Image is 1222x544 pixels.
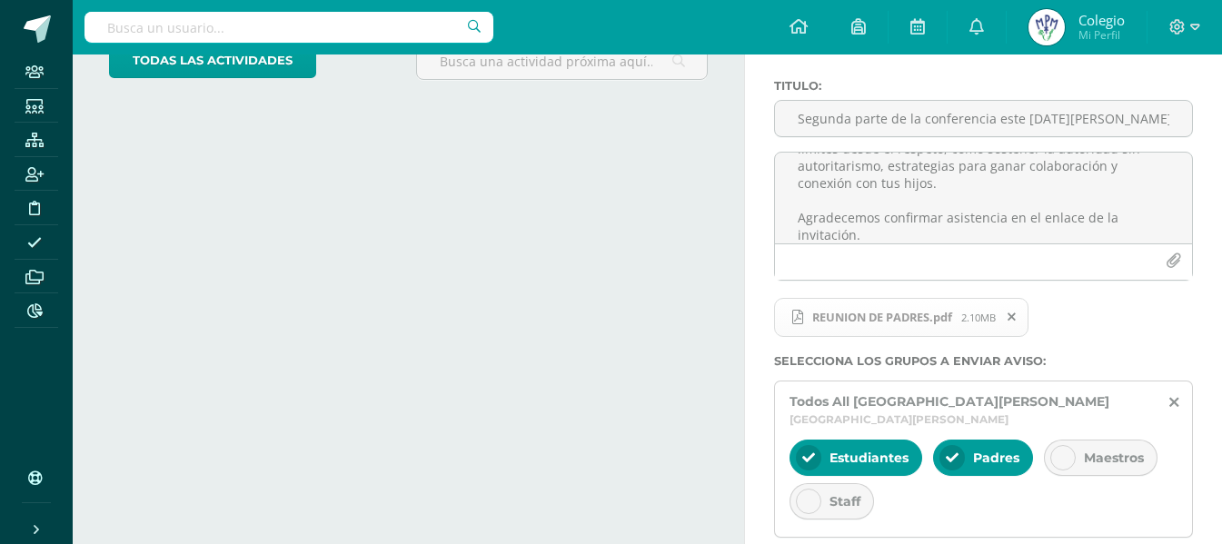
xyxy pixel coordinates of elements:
[1078,27,1125,43] span: Mi Perfil
[790,412,1008,426] span: [GEOGRAPHIC_DATA][PERSON_NAME]
[961,311,996,324] span: 2.10MB
[774,298,1028,338] span: REUNION DE PADRES.pdf
[803,310,961,324] span: REUNION DE PADRES.pdf
[774,354,1193,368] label: Selecciona los grupos a enviar aviso :
[775,101,1192,136] input: Titulo
[84,12,493,43] input: Busca un usuario...
[1078,11,1125,29] span: Colegio
[417,44,708,79] input: Busca una actividad próxima aquí...
[1084,450,1144,466] span: Maestros
[1028,9,1065,45] img: e484a19925c0a5cccf408cad57c67c38.png
[109,43,316,78] a: todas las Actividades
[790,393,1109,410] span: Todos All [GEOGRAPHIC_DATA][PERSON_NAME]
[775,153,1192,243] textarea: Estimados padres de familia: Después de nuestra primera conferencia, sabemos que muchas familias ...
[997,307,1028,327] span: Remover archivo
[973,450,1019,466] span: Padres
[830,450,909,466] span: Estudiantes
[774,79,1193,93] label: Titulo :
[830,493,860,509] span: Staff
